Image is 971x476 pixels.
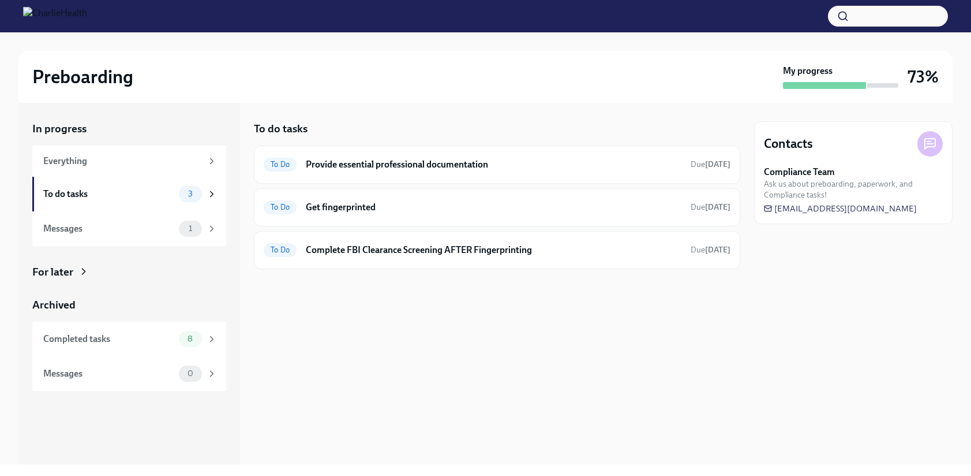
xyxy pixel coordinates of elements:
div: To do tasks [43,188,174,200]
span: To Do [264,203,297,211]
a: To DoComplete FBI Clearance Screening AFTER FingerprintingDue[DATE] [264,241,730,259]
span: Ask us about preboarding, paperwork, and Compliance tasks! [764,178,943,200]
span: 1 [182,224,199,233]
span: 8 [181,334,200,343]
a: For later [32,265,226,280]
h6: Complete FBI Clearance Screening AFTER Fingerprinting [306,244,681,256]
a: To DoProvide essential professional documentationDue[DATE] [264,155,730,174]
span: August 18th, 2025 08:00 [691,202,730,213]
a: In progress [32,121,226,136]
h2: Preboarding [32,65,133,88]
span: 3 [181,189,200,198]
a: To DoGet fingerprintedDue[DATE] [264,198,730,217]
span: To Do [264,246,297,254]
span: Due [691,202,730,212]
span: August 21st, 2025 08:00 [691,244,730,255]
span: August 18th, 2025 08:00 [691,159,730,170]
span: Due [691,245,730,255]
div: Messages [43,367,174,380]
strong: [DATE] [705,159,730,169]
h6: Get fingerprinted [306,201,681,214]
a: Messages0 [32,356,226,391]
a: Everything [32,146,226,177]
a: To do tasks3 [32,177,226,211]
h6: Provide essential professional documentation [306,158,681,171]
strong: [DATE] [705,202,730,212]
a: Completed tasks8 [32,322,226,356]
strong: Compliance Team [764,166,835,178]
span: Due [691,159,730,169]
a: [EMAIL_ADDRESS][DOMAIN_NAME] [764,203,917,214]
div: Everything [43,155,202,168]
span: 0 [181,369,200,378]
h5: To do tasks [254,121,308,136]
strong: [DATE] [705,245,730,255]
span: To Do [264,160,297,169]
div: Messages [43,222,174,235]
strong: My progress [783,65,833,77]
a: Archived [32,297,226,313]
h3: 73% [908,66,939,87]
a: Messages1 [32,211,226,246]
img: CharlieHealth [23,7,87,25]
div: For later [32,265,73,280]
h4: Contacts [764,135,813,153]
div: Completed tasks [43,333,174,345]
